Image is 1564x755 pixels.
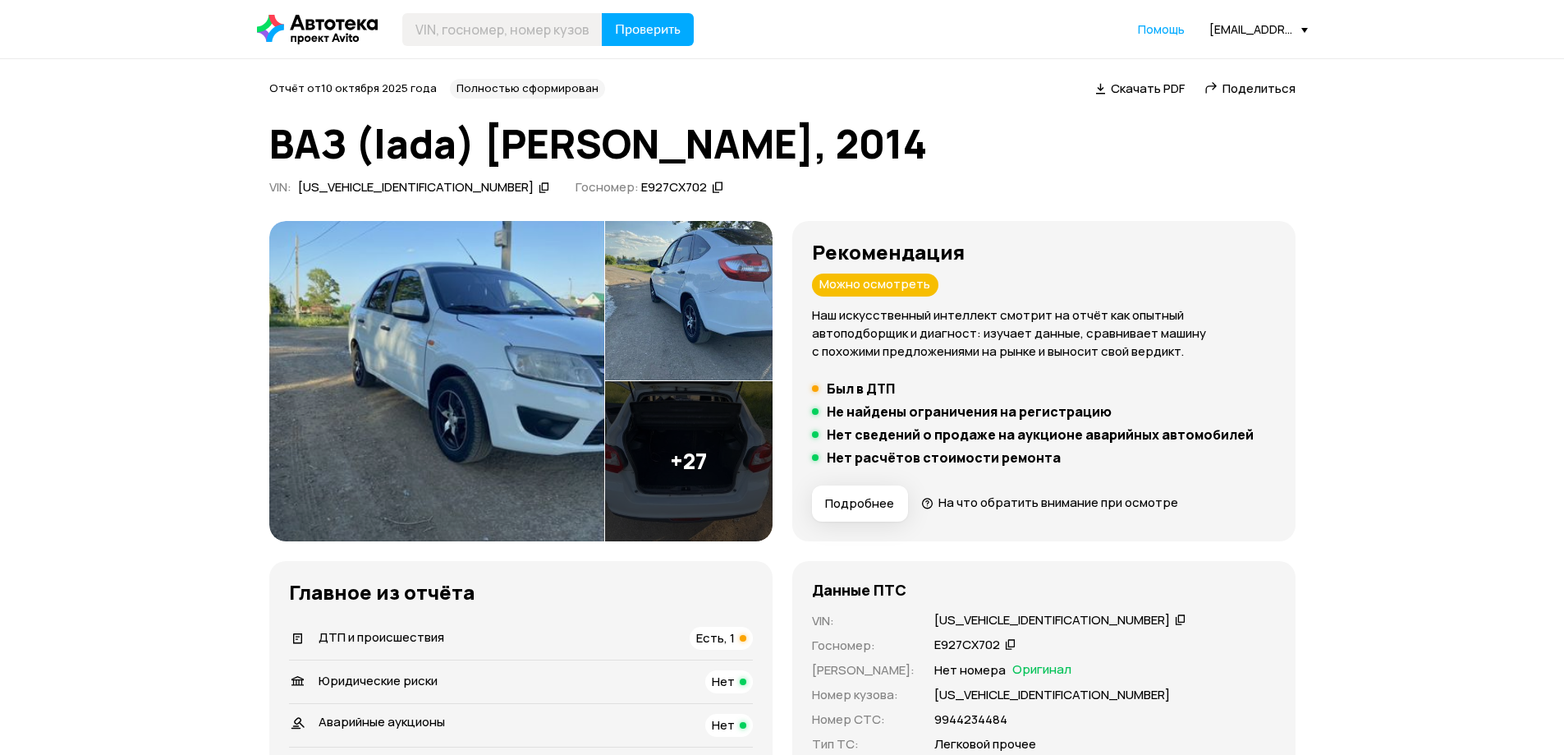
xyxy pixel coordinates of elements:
span: VIN : [269,178,291,196]
p: Номер кузова : [812,686,915,704]
p: Нет номера [934,661,1006,679]
p: Наш искусственный интеллект смотрит на отчёт как опытный автоподборщик и диагност: изучает данные... [812,306,1276,361]
p: Номер СТС : [812,711,915,729]
a: Поделиться [1204,80,1296,97]
p: Легковой прочее [934,735,1036,753]
div: [EMAIL_ADDRESS][DOMAIN_NAME] [1209,21,1308,37]
p: [US_VEHICLE_IDENTIFICATION_NUMBER] [934,686,1170,704]
span: Помощь [1138,21,1185,37]
div: Е927СХ702 [934,637,1000,654]
p: Госномер : [812,637,915,655]
span: Есть, 1 [696,629,735,647]
a: Помощь [1138,21,1185,38]
h5: Не найдены ограничения на регистрацию [827,403,1112,420]
span: ДТП и происшествия [319,628,444,646]
span: Скачать PDF [1111,80,1185,97]
div: [US_VEHICLE_IDENTIFICATION_NUMBER] [298,179,534,196]
h5: Был в ДТП [827,380,895,397]
a: На что обратить внимание при осмотре [921,494,1179,511]
h5: Нет сведений о продаже на аукционе аварийных автомобилей [827,426,1254,443]
h3: Рекомендация [812,241,1276,264]
span: Оригинал [1012,661,1071,679]
p: VIN : [812,612,915,630]
span: Госномер: [576,178,639,196]
span: Нет [712,673,735,690]
p: Тип ТС : [812,735,915,753]
span: Поделиться [1222,80,1296,97]
span: Аварийные аукционы [319,713,445,730]
span: Отчёт от 10 октября 2025 года [269,81,437,95]
span: На что обратить внимание при осмотре [938,494,1178,511]
div: [US_VEHICLE_IDENTIFICATION_NUMBER] [934,612,1170,629]
h4: Данные ПТС [812,581,906,599]
p: [PERSON_NAME] : [812,661,915,679]
div: Е927СХ702 [641,179,707,196]
h5: Нет расчётов стоимости ремонта [827,449,1061,466]
button: Проверить [602,13,694,46]
div: Полностью сформирован [450,79,605,99]
span: Юридические риски [319,672,438,689]
h1: ВАЗ (lada) [PERSON_NAME], 2014 [269,122,1296,166]
a: Скачать PDF [1095,80,1185,97]
input: VIN, госномер, номер кузова [402,13,603,46]
button: Подробнее [812,486,908,522]
span: Подробнее [825,495,894,512]
p: 9944234484 [934,711,1007,729]
span: Нет [712,716,735,734]
h3: Главное из отчёта [289,581,753,604]
div: Можно осмотреть [812,274,938,297]
span: Проверить [615,23,681,36]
